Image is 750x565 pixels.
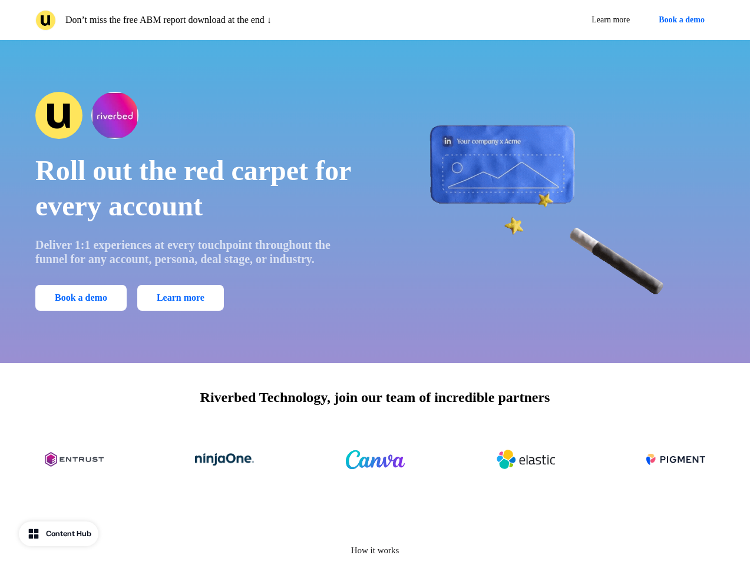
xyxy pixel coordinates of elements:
[35,238,359,266] p: Deliver 1:1 experiences at every touchpoint throughout the funnel for any account, persona, deal ...
[19,521,98,546] button: Content Hub
[65,13,272,27] p: Don’t miss the free ABM report download at the end ↓
[200,387,550,408] p: Riverbed Technology, join our team of incredible partners
[351,546,399,555] span: How it works
[46,528,91,540] div: Content Hub
[649,9,715,31] button: Book a demo
[137,285,224,311] a: Learn more
[35,285,127,311] button: Book a demo
[582,9,639,31] a: Learn more
[35,155,351,221] span: Roll out the red carpet for every account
